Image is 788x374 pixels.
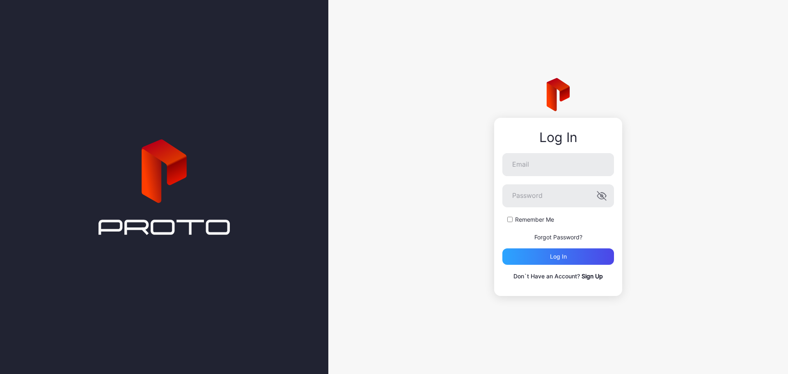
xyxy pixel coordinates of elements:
[502,130,614,145] div: Log In
[502,248,614,265] button: Log in
[582,273,603,280] a: Sign Up
[502,184,614,207] input: Password
[502,153,614,176] input: Email
[534,234,582,241] a: Forgot Password?
[515,216,554,224] label: Remember Me
[502,271,614,281] p: Don`t Have an Account?
[597,191,607,201] button: Password
[550,253,567,260] div: Log in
